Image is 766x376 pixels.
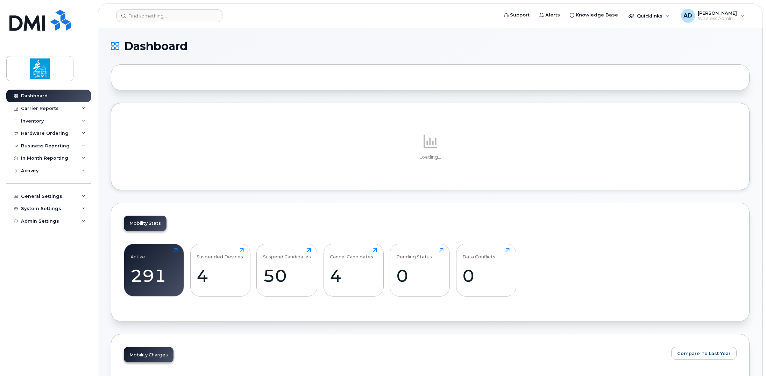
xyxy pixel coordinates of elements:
div: 0 [396,265,444,286]
div: Cancel Candidates [330,248,373,259]
button: Compare To Last Year [671,347,737,360]
div: Suspended Devices [197,248,243,259]
a: Data Conflicts0 [462,248,510,293]
p: Loading... [124,154,737,160]
div: 4 [330,265,377,286]
div: Suspend Candidates [263,248,311,259]
span: Compare To Last Year [677,350,731,357]
div: Data Conflicts [462,248,495,259]
span: Dashboard [124,41,187,51]
a: Suspended Devices4 [197,248,244,293]
div: 50 [263,265,311,286]
div: 291 [130,265,178,286]
a: Suspend Candidates50 [263,248,311,293]
div: 4 [197,265,244,286]
a: Cancel Candidates4 [330,248,377,293]
div: 0 [462,265,510,286]
a: Active291 [130,248,178,293]
a: Pending Status0 [396,248,444,293]
div: Active [130,248,145,259]
div: Pending Status [396,248,432,259]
